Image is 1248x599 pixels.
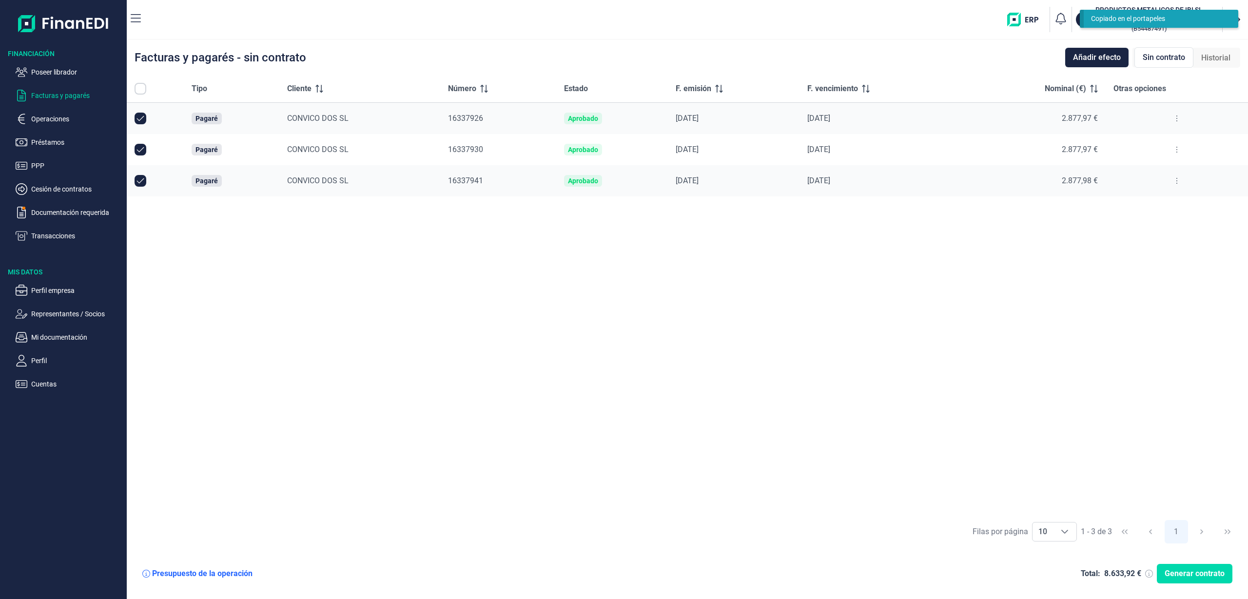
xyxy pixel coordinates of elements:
button: Representantes / Socios [16,308,123,320]
span: Generar contrato [1165,568,1225,580]
p: Documentación requerida [31,207,123,218]
p: Cuentas [31,378,123,390]
h3: PRODUCTOS METALICOS DE IBI SL [1095,5,1203,15]
button: Documentación requerida [16,207,123,218]
div: Pagaré [195,115,218,122]
p: Representantes / Socios [31,308,123,320]
span: Sin contrato [1143,52,1185,63]
span: CONVICO DOS SL [287,114,349,123]
img: Logo de aplicación [18,8,109,39]
p: Transacciones [31,230,123,242]
p: Perfil empresa [31,285,123,296]
button: Operaciones [16,113,123,125]
p: Facturas y pagarés [31,90,123,101]
span: 2.877,97 € [1062,145,1098,154]
span: Tipo [192,83,207,95]
span: Historial [1201,52,1230,64]
div: Pagaré [195,146,218,154]
span: 16337930 [448,145,483,154]
button: Last Page [1216,520,1239,543]
span: Estado [564,83,588,95]
span: CONVICO DOS SL [287,145,349,154]
button: Previous Page [1139,520,1162,543]
button: Añadir efecto [1065,48,1129,67]
div: Sin contrato [1134,47,1193,68]
button: Poseer librador [16,66,123,78]
div: Presupuesto de la operación [152,569,253,579]
button: Transacciones [16,230,123,242]
span: Añadir efecto [1073,52,1121,63]
button: Perfil empresa [16,285,123,296]
button: First Page [1113,520,1136,543]
div: [DATE] [807,114,955,123]
div: [DATE] [676,145,791,155]
div: 8.633,92 € [1104,569,1141,579]
p: Operaciones [31,113,123,125]
button: PPP [16,160,123,172]
span: F. vencimiento [807,83,858,95]
span: 1 - 3 de 3 [1081,528,1112,536]
div: Aprobado [568,115,598,122]
button: Cuentas [16,378,123,390]
span: F. emisión [676,83,711,95]
p: Cesión de contratos [31,183,123,195]
button: Generar contrato [1157,564,1232,583]
span: 2.877,97 € [1062,114,1098,123]
span: Número [448,83,476,95]
div: Pagaré [195,177,218,185]
div: Row Unselected null [135,175,146,187]
div: Row Unselected null [135,113,146,124]
p: Perfil [31,355,123,367]
div: All items unselected [135,83,146,95]
div: Historial [1193,48,1238,68]
button: Facturas y pagarés [16,90,123,101]
button: Cesión de contratos [16,183,123,195]
button: Mi documentación [16,331,123,343]
div: [DATE] [807,176,955,186]
div: Row Unselected null [135,144,146,155]
div: Aprobado [568,146,598,154]
button: PRPRODUCTOS METALICOS DE IBI SL[PERSON_NAME] [PERSON_NAME](B54487491) [1076,5,1218,34]
p: Poseer librador [31,66,123,78]
span: 2.877,98 € [1062,176,1098,185]
div: Total: [1081,569,1100,579]
span: Otras opciones [1113,83,1166,95]
p: PR [1079,15,1088,24]
span: Nominal (€) [1045,83,1086,95]
span: Cliente [287,83,312,95]
button: Page 1 [1165,520,1188,543]
div: Copiado en el portapeles [1091,14,1224,24]
button: Préstamos [16,136,123,148]
span: 16337926 [448,114,483,123]
span: CONVICO DOS SL [287,176,349,185]
p: PPP [31,160,123,172]
div: [DATE] [807,145,955,155]
p: Préstamos [31,136,123,148]
div: Aprobado [568,177,598,185]
p: Mi documentación [31,331,123,343]
button: Next Page [1190,520,1213,543]
div: [DATE] [676,176,791,186]
span: 16337941 [448,176,483,185]
button: Perfil [16,355,123,367]
div: [DATE] [676,114,791,123]
span: 10 [1033,522,1053,541]
img: erp [1007,13,1046,26]
div: Filas por página [973,526,1028,538]
div: Choose [1053,522,1076,541]
div: Facturas y pagarés - sin contrato [135,52,306,63]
